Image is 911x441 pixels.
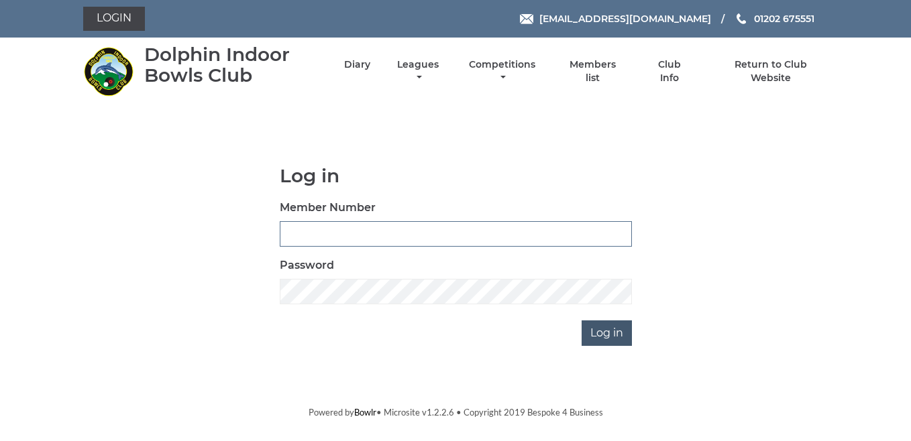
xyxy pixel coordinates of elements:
label: Member Number [280,200,376,216]
a: Members list [562,58,624,84]
div: Dolphin Indoor Bowls Club [144,44,321,86]
span: 01202 675551 [754,13,814,25]
h1: Log in [280,166,632,186]
img: Phone us [737,13,746,24]
input: Log in [582,320,632,346]
a: Diary [344,58,370,71]
a: Club Info [647,58,691,84]
a: Return to Club Website [714,58,828,84]
img: Email [520,14,533,24]
a: Bowlr [354,407,376,418]
label: Password [280,257,334,273]
span: Powered by • Microsite v1.2.2.6 • Copyright 2019 Bespoke 4 Business [309,407,603,418]
a: Email [EMAIL_ADDRESS][DOMAIN_NAME] [520,11,711,26]
a: Competitions [466,58,539,84]
a: Phone us 01202 675551 [735,11,814,26]
img: Dolphin Indoor Bowls Club [83,46,133,97]
a: Login [83,7,145,31]
a: Leagues [394,58,442,84]
span: [EMAIL_ADDRESS][DOMAIN_NAME] [539,13,711,25]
